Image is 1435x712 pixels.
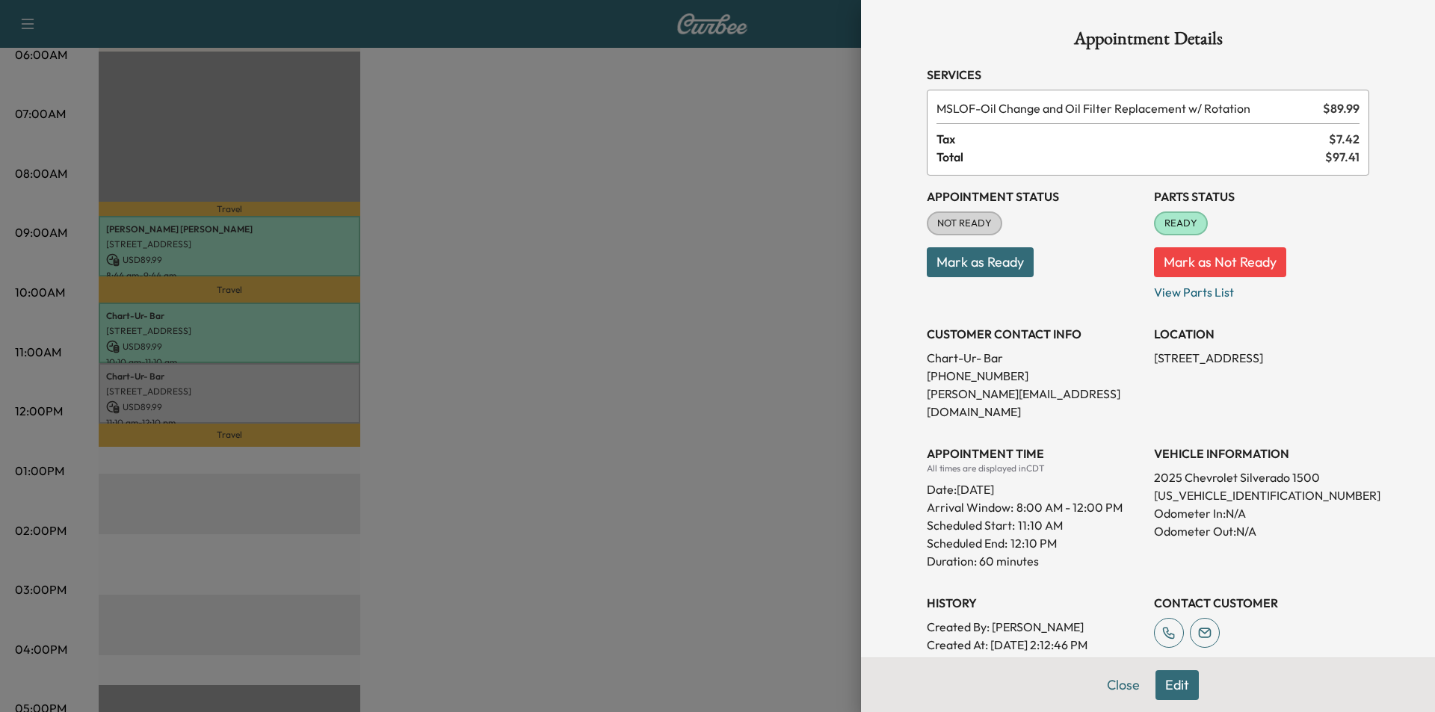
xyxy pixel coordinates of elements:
[927,636,1142,654] p: Created At : [DATE] 2:12:46 PM
[1154,486,1369,504] p: [US_VEHICLE_IDENTIFICATION_NUMBER]
[1154,277,1369,301] p: View Parts List
[927,498,1142,516] p: Arrival Window:
[1097,670,1149,700] button: Close
[1154,188,1369,205] h3: Parts Status
[936,99,1317,117] span: Oil Change and Oil Filter Replacement w/ Rotation
[1016,498,1123,516] span: 8:00 AM - 12:00 PM
[927,552,1142,570] p: Duration: 60 minutes
[927,30,1369,54] h1: Appointment Details
[927,66,1369,84] h3: Services
[1329,130,1360,148] span: $ 7.42
[928,216,1001,231] span: NOT READY
[1154,468,1369,486] p: 2025 Chevrolet Silverado 1500
[927,516,1015,534] p: Scheduled Start:
[927,445,1142,462] h3: APPOINTMENT TIME
[927,474,1142,498] div: Date: [DATE]
[927,462,1142,474] div: All times are displayed in CDT
[927,325,1142,343] h3: CUSTOMER CONTACT INFO
[1018,516,1063,534] p: 11:10 AM
[927,385,1142,421] p: [PERSON_NAME][EMAIL_ADDRESS][DOMAIN_NAME]
[1155,216,1206,231] span: READY
[936,130,1329,148] span: Tax
[1154,247,1286,277] button: Mark as Not Ready
[1154,522,1369,540] p: Odometer Out: N/A
[927,188,1142,205] h3: Appointment Status
[927,618,1142,636] p: Created By : [PERSON_NAME]
[1154,325,1369,343] h3: LOCATION
[927,349,1142,367] p: Chart-Ur- Bar
[927,534,1007,552] p: Scheduled End:
[1155,670,1199,700] button: Edit
[1010,534,1057,552] p: 12:10 PM
[927,367,1142,385] p: [PHONE_NUMBER]
[936,148,1325,166] span: Total
[927,594,1142,612] h3: History
[1154,445,1369,462] h3: VEHICLE INFORMATION
[927,247,1034,277] button: Mark as Ready
[1325,148,1360,166] span: $ 97.41
[1154,349,1369,367] p: [STREET_ADDRESS]
[1154,594,1369,612] h3: CONTACT CUSTOMER
[1154,504,1369,522] p: Odometer In: N/A
[1323,99,1360,117] span: $ 89.99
